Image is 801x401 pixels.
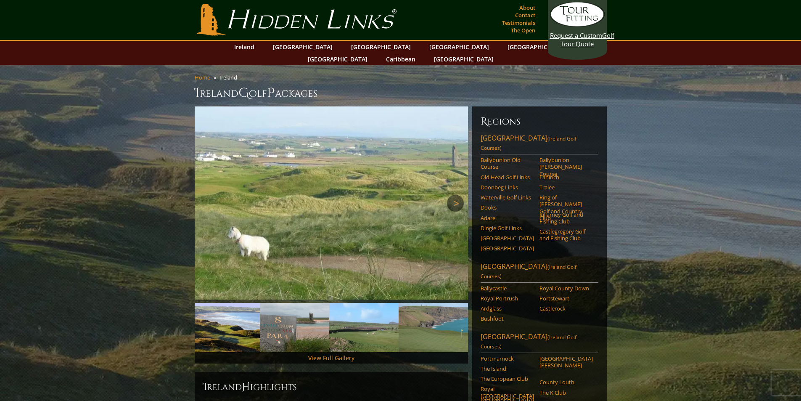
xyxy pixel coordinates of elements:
[481,115,598,128] h6: Regions
[539,174,593,181] a: Lahinch
[304,53,372,65] a: [GEOGRAPHIC_DATA]
[425,41,493,53] a: [GEOGRAPHIC_DATA]
[269,41,337,53] a: [GEOGRAPHIC_DATA]
[481,355,534,362] a: Portmarnock
[481,194,534,201] a: Waterville Golf Links
[481,262,598,283] a: [GEOGRAPHIC_DATA](Ireland Golf Courses)
[481,225,534,231] a: Dingle Golf Links
[481,365,534,372] a: The Island
[481,135,576,151] span: (Ireland Golf Courses)
[481,375,534,382] a: The European Club
[539,295,593,302] a: Portstewart
[539,389,593,396] a: The K Club
[481,133,598,154] a: [GEOGRAPHIC_DATA](Ireland Golf Courses)
[517,2,537,13] a: About
[219,74,241,81] li: Ireland
[539,211,593,225] a: Killarney Golf and Fishing Club
[539,285,593,292] a: Royal County Down
[539,355,593,369] a: [GEOGRAPHIC_DATA][PERSON_NAME]
[203,380,460,394] h2: Ireland ighlights
[481,315,534,322] a: Bushfoot
[550,31,602,40] span: Request a Custom
[242,380,250,394] span: H
[539,228,593,242] a: Castlegregory Golf and Fishing Club
[539,379,593,385] a: County Louth
[238,85,249,101] span: G
[481,184,534,191] a: Doonbeg Links
[267,85,275,101] span: P
[195,85,607,101] h1: Ireland olf ackages
[481,235,534,242] a: [GEOGRAPHIC_DATA]
[447,195,464,212] a: Next
[481,263,576,280] span: (Ireland Golf Courses)
[509,24,537,36] a: The Open
[550,2,605,48] a: Request a CustomGolf Tour Quote
[539,157,593,177] a: Ballybunion [PERSON_NAME] Course
[481,295,534,302] a: Royal Portrush
[481,245,534,252] a: [GEOGRAPHIC_DATA]
[430,53,498,65] a: [GEOGRAPHIC_DATA]
[382,53,420,65] a: Caribbean
[513,9,537,21] a: Contact
[195,74,210,81] a: Home
[539,184,593,191] a: Tralee
[481,285,534,292] a: Ballycastle
[481,204,534,211] a: Dooks
[481,332,598,353] a: [GEOGRAPHIC_DATA](Ireland Golf Courses)
[347,41,415,53] a: [GEOGRAPHIC_DATA]
[481,305,534,312] a: Ardglass
[308,354,354,362] a: View Full Gallery
[481,157,534,170] a: Ballybunion Old Course
[230,41,259,53] a: Ireland
[539,305,593,312] a: Castlerock
[481,385,534,399] a: Royal [GEOGRAPHIC_DATA]
[481,215,534,221] a: Adare
[500,17,537,29] a: Testimonials
[481,334,576,350] span: (Ireland Golf Courses)
[481,174,534,181] a: Old Head Golf Links
[539,194,593,221] a: Ring of [PERSON_NAME] Golf and Country Club
[503,41,571,53] a: [GEOGRAPHIC_DATA]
